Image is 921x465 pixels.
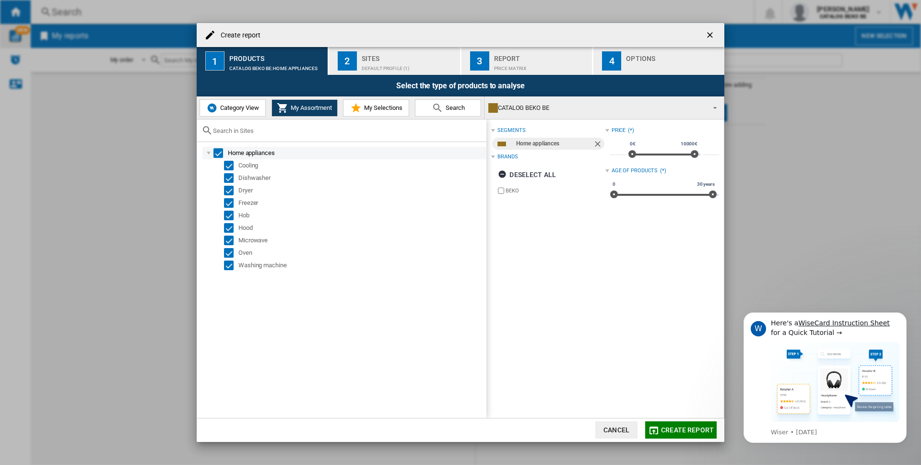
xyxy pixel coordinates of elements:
[488,101,705,115] div: CATALOG BEKO BE
[224,173,238,183] md-checkbox: Select
[362,61,456,71] div: Default profile (1)
[238,173,485,183] div: Dishwasher
[338,51,357,71] div: 2
[595,421,638,439] button: Cancel
[593,139,604,151] ng-md-icon: Remove
[224,236,238,245] md-checkbox: Select
[238,248,485,258] div: Oven
[229,51,324,61] div: Products
[498,166,556,183] div: Deselect all
[679,140,699,148] span: 10000€
[216,31,260,40] h4: Create report
[495,166,559,183] button: Deselect all
[602,51,621,71] div: 4
[705,30,717,42] ng-md-icon: getI18NText('BUTTONS.CLOSE_DIALOG')
[506,187,605,194] label: BEKO
[238,186,485,195] div: Dryer
[628,140,637,148] span: 0€
[443,104,465,111] span: Search
[224,248,238,258] md-checkbox: Select
[238,161,485,170] div: Cooling
[701,25,720,45] button: getI18NText('BUTTONS.CLOSE_DIALOG')
[224,223,238,233] md-checkbox: Select
[461,47,593,75] button: 3 Report Price Matrix
[229,61,324,71] div: CATALOG BEKO BE:Home appliances
[205,51,224,71] div: 1
[213,127,482,134] input: Search in Sites
[362,104,402,111] span: My Selections
[224,161,238,170] md-checkbox: Select
[228,148,485,158] div: Home appliances
[238,236,485,245] div: Microwave
[218,104,259,111] span: Category View
[197,47,329,75] button: 1 Products CATALOG BEKO BE:Home appliances
[497,153,518,161] div: Brands
[206,102,218,114] img: wiser-icon-blue.png
[612,127,626,134] div: Price
[238,211,485,220] div: Hob
[224,198,238,208] md-checkbox: Select
[200,99,266,117] button: Category View
[645,421,717,439] button: Create report
[626,51,720,61] div: Options
[415,99,481,117] button: Search
[288,104,332,111] span: My Assortment
[238,261,485,270] div: Washing machine
[224,186,238,195] md-checkbox: Select
[497,127,525,134] div: segments
[213,148,228,158] md-checkbox: Select
[224,261,238,270] md-checkbox: Select
[362,51,456,61] div: Sites
[224,211,238,220] md-checkbox: Select
[593,47,724,75] button: 4 Options
[238,198,485,208] div: Freezer
[238,223,485,233] div: Hood
[470,51,489,71] div: 3
[272,99,338,117] button: My Assortment
[498,188,504,194] input: brand.name
[661,426,714,434] span: Create report
[612,167,658,175] div: Age of products
[343,99,409,117] button: My Selections
[611,180,617,188] span: 0
[516,138,592,150] div: Home appliances
[494,51,589,61] div: Report
[329,47,461,75] button: 2 Sites Default profile (1)
[494,61,589,71] div: Price Matrix
[197,75,724,96] div: Select the type of products to analyse
[696,180,716,188] span: 30 years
